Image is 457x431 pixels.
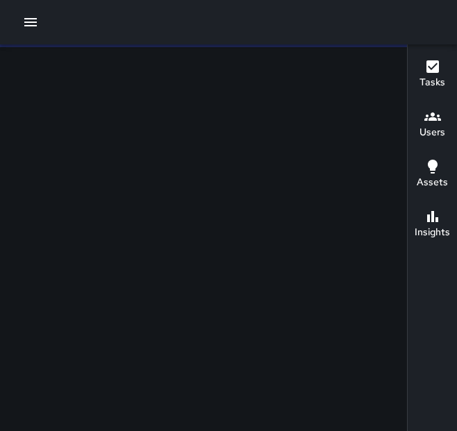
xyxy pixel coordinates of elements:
[417,175,448,190] h6: Assets
[408,200,457,250] button: Insights
[408,100,457,150] button: Users
[408,150,457,200] button: Assets
[419,75,445,90] h6: Tasks
[408,50,457,100] button: Tasks
[415,225,450,240] h6: Insights
[419,125,445,140] h6: Users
